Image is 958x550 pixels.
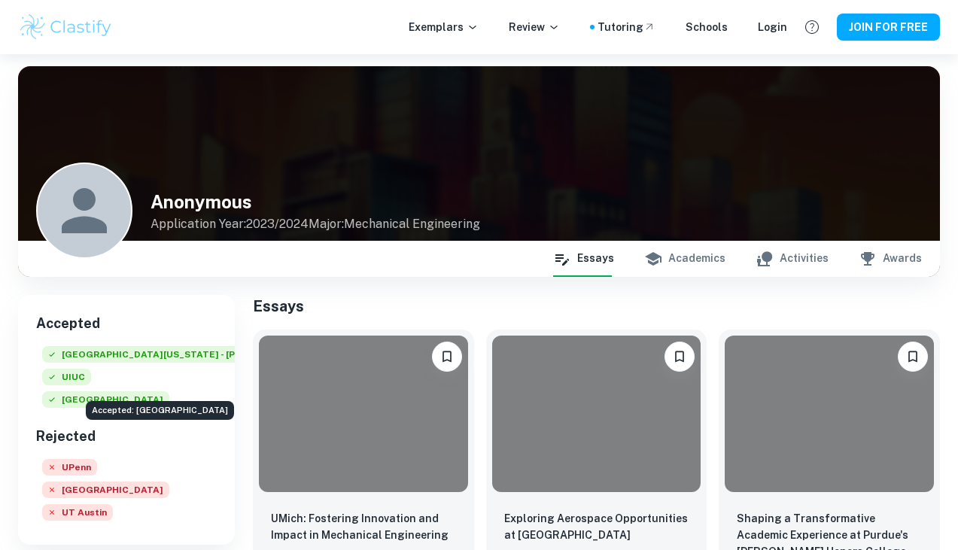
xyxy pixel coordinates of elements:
div: Accepted: [GEOGRAPHIC_DATA] [86,401,234,420]
span: UT Austin [42,504,113,521]
button: Activities [756,241,829,277]
h6: Rejected [36,426,217,447]
a: Login [758,19,787,35]
button: Essays [553,241,614,277]
div: Rejected: University of Pennsylvania [42,459,97,482]
p: Review [509,19,560,35]
div: Accepted: University of Illinois at Urbana-Champaign [42,369,91,391]
div: Accepted: Purdue University [42,391,169,414]
p: Application Year: 2023/2024 Major: Mechanical Engineering [151,215,480,233]
button: Help and Feedback [799,14,825,40]
span: UIUC [42,369,91,385]
div: Rejected: University of Texas at Austin [42,504,113,527]
span: UPenn [42,459,97,476]
a: Tutoring [598,19,655,35]
span: [GEOGRAPHIC_DATA] [42,482,169,498]
p: Exploring Aerospace Opportunities at Purdue [504,510,689,543]
span: [GEOGRAPHIC_DATA] [42,391,169,408]
p: UMich: Fostering Innovation and Impact in Mechanical Engineering [271,510,456,543]
h4: Anonymous [151,188,480,215]
button: Please log in to bookmark exemplars [665,342,695,372]
h5: Essays [253,295,940,318]
span: [GEOGRAPHIC_DATA][US_STATE] - [PERSON_NAME][GEOGRAPHIC_DATA] [42,346,413,363]
div: Rejected: Princeton University [42,482,169,504]
a: Schools [686,19,728,35]
div: Accepted: University of Michigan - Ann Arbor [42,346,413,369]
button: JOIN FOR FREE [837,14,940,41]
button: Please log in to bookmark exemplars [898,342,928,372]
img: Clastify logo [18,12,114,42]
h6: Accepted [36,313,217,334]
button: Awards [859,241,922,277]
button: Please log in to bookmark exemplars [432,342,462,372]
button: Academics [644,241,725,277]
p: Exemplars [409,19,479,35]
